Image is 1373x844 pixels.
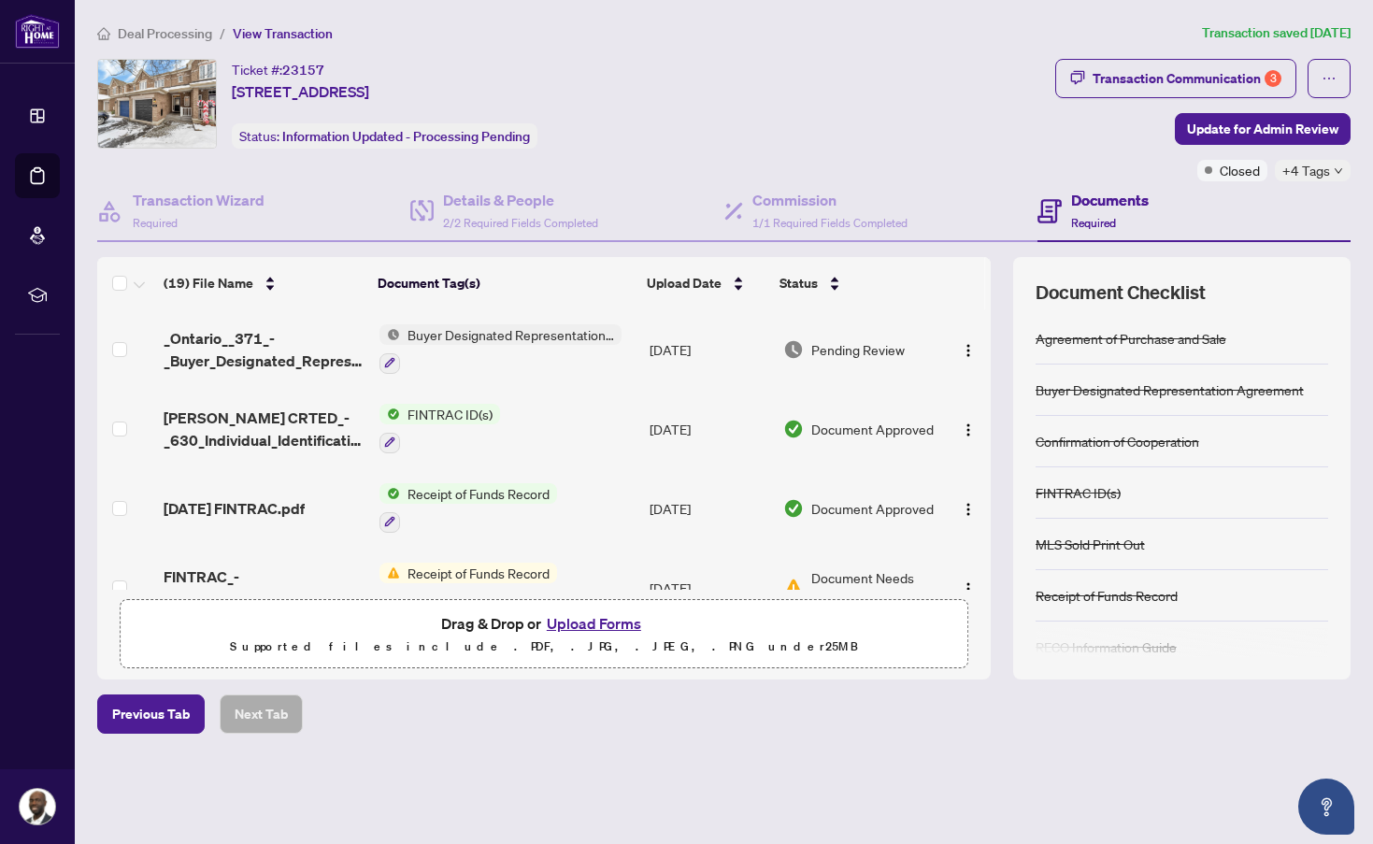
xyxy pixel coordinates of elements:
img: Document Status [783,498,804,519]
img: Status Icon [379,324,400,345]
div: Buyer Designated Representation Agreement [1036,379,1304,400]
img: Profile Icon [20,789,55,824]
h4: Transaction Wizard [133,189,265,211]
span: [DATE] FINTRAC.pdf [164,497,305,520]
span: (19) File Name [164,273,253,293]
span: View Transaction [233,25,333,42]
h4: Documents [1071,189,1149,211]
button: Logo [953,494,983,523]
button: Previous Tab [97,694,205,734]
img: Status Icon [379,404,400,424]
th: Document Tag(s) [370,257,638,309]
td: [DATE] [642,548,776,627]
span: Upload Date [647,273,722,293]
button: Status IconReceipt of Funds Record [379,563,557,612]
span: Closed [1220,160,1260,180]
img: Logo [961,502,976,517]
th: (19) File Name [156,257,371,309]
span: Drag & Drop or [441,611,647,636]
img: Logo [961,581,976,596]
div: Ticket #: [232,59,324,80]
button: Next Tab [220,694,303,734]
button: Logo [953,335,983,365]
span: Deal Processing [118,25,212,42]
button: Logo [953,414,983,444]
td: [DATE] [642,389,776,468]
button: Transaction Communication3 [1055,59,1296,98]
span: [PERSON_NAME] CRTED_-_630_Individual_Identification_Record__A__-_PropTx-OREApdf_[DATE] 04_24_39.pdf [164,407,365,451]
span: FINTRAC ID(s) [400,404,500,424]
span: Document Checklist [1036,279,1206,306]
span: Receipt of Funds Record [400,483,557,504]
th: Upload Date [639,257,772,309]
button: Update for Admin Review [1175,113,1351,145]
button: Open asap [1298,779,1354,835]
button: Status IconBuyer Designated Representation Agreement [379,324,622,374]
article: Transaction saved [DATE] [1202,22,1351,44]
div: MLS Sold Print Out [1036,534,1145,554]
span: Required [133,216,178,230]
button: Logo [953,573,983,603]
div: 3 [1265,70,1281,87]
span: Status [779,273,818,293]
span: Receipt of Funds Record [400,563,557,583]
img: Document Status [783,578,804,598]
span: Information Updated - Processing Pending [282,128,530,145]
div: Confirmation of Cooperation [1036,431,1199,451]
span: ellipsis [1322,71,1337,86]
span: [STREET_ADDRESS] [232,80,369,103]
span: Required [1071,216,1116,230]
span: down [1334,166,1343,176]
img: Document Status [783,419,804,439]
span: Document Approved [811,498,934,519]
button: Upload Forms [541,611,647,636]
span: Previous Tab [112,699,190,729]
span: FINTRAC_-_635_Receipt_of_Funds_Record_-_PropTx-[PERSON_NAME].pdf [164,565,365,610]
div: Transaction Communication [1093,64,1281,93]
img: Status Icon [379,563,400,583]
span: Pending Review [811,339,905,360]
span: Document Needs Work [811,567,936,608]
img: logo [15,14,60,49]
div: Status: [232,123,537,149]
span: 23157 [282,62,324,79]
span: Buyer Designated Representation Agreement [400,324,622,345]
img: Logo [961,422,976,437]
span: Update for Admin Review [1187,114,1338,144]
div: FINTRAC ID(s) [1036,482,1121,503]
td: [DATE] [642,309,776,389]
h4: Commission [752,189,908,211]
th: Status [772,257,938,309]
button: Status IconReceipt of Funds Record [379,483,557,533]
span: _Ontario__371_-_Buyer_Designated_Representation_Agreement_-_Authority_for_Purchase_or_Lease__3_.pdf [164,327,365,372]
img: IMG-X11915400_1.jpg [98,60,216,148]
div: Agreement of Purchase and Sale [1036,328,1226,349]
button: Status IconFINTRAC ID(s) [379,404,500,453]
span: 2/2 Required Fields Completed [443,216,598,230]
span: home [97,27,110,40]
li: / [220,22,225,44]
div: Receipt of Funds Record [1036,585,1178,606]
img: Logo [961,343,976,358]
h4: Details & People [443,189,598,211]
span: +4 Tags [1282,160,1330,181]
img: Document Status [783,339,804,360]
span: 1/1 Required Fields Completed [752,216,908,230]
span: Document Approved [811,419,934,439]
p: Supported files include .PDF, .JPG, .JPEG, .PNG under 25 MB [132,636,956,658]
span: Drag & Drop orUpload FormsSupported files include .PDF, .JPG, .JPEG, .PNG under25MB [121,600,967,669]
img: Status Icon [379,483,400,504]
td: [DATE] [642,468,776,548]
